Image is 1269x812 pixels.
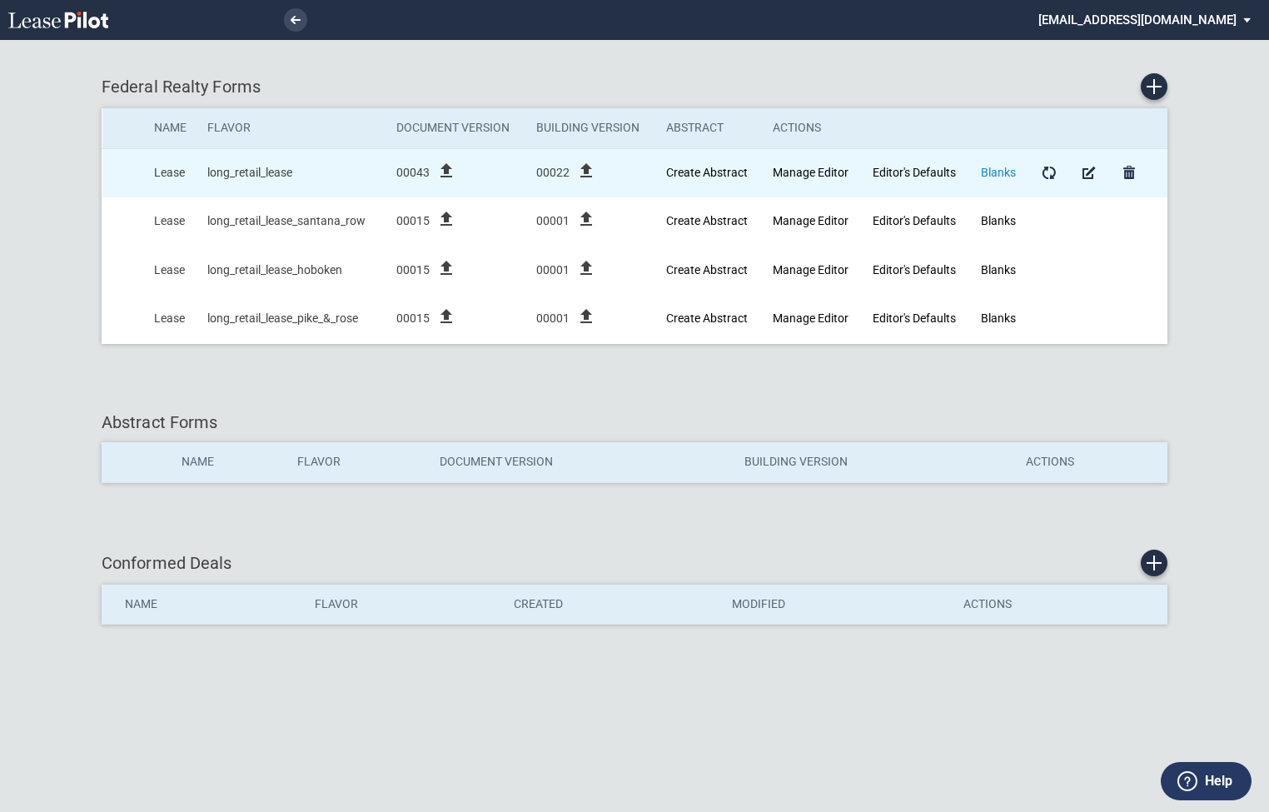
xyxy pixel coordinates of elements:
a: Create new Abstract [666,311,748,325]
a: Blanks [981,214,1016,227]
td: Lease [142,246,196,295]
label: file_upload [576,218,596,232]
label: Help [1205,770,1232,792]
i: file_upload [576,161,596,181]
label: file_upload [436,218,456,232]
label: file_upload [576,267,596,281]
span: 00022 [536,165,570,182]
th: Actions [952,585,1167,625]
tr: Created At: 2025-09-08T12:25:45-04:00; Updated At: 2025-09-11T14:59:50-04:00 [102,246,1167,295]
div: Conformed Deals [102,550,1167,576]
th: Modified [720,585,952,625]
th: Name [102,585,303,625]
i: file_upload [576,209,596,229]
i: file_upload [436,306,456,326]
a: Blanks [981,311,1016,325]
i: file_upload [436,161,456,181]
label: file_upload [436,316,456,329]
th: Flavor [196,108,385,148]
tr: Created At: 2025-09-08T11:46:48-04:00; Updated At: 2025-09-11T14:59:46-04:00 [102,148,1167,197]
a: Delete Form [1117,161,1141,184]
div: Federal Realty Forms [102,73,1167,100]
th: Flavor [303,585,502,625]
th: Abstract [654,108,761,148]
label: file_upload [436,267,456,281]
a: Manage Editor [773,214,848,227]
label: file_upload [576,170,596,183]
i: file_upload [436,258,456,278]
a: Editor's Defaults [873,263,956,276]
a: Editor's Defaults [873,311,956,325]
a: Manage Form [1077,161,1101,184]
td: long_retail_lease_hoboken [196,246,385,295]
td: Lease [142,148,196,197]
th: Name [142,108,196,148]
th: Building Version [525,108,654,148]
a: Create new Abstract [666,263,748,276]
i: file_upload [576,306,596,326]
i: file_upload [576,258,596,278]
div: Abstract Forms [102,411,1167,434]
td: long_retail_lease [196,148,385,197]
a: Editor's Defaults [873,166,956,179]
th: Created [502,585,720,625]
th: Actions [761,108,861,148]
span: 00043 [396,165,430,182]
th: Flavor [286,442,427,482]
th: Name [170,442,286,482]
td: long_retail_lease_pike_&_rose [196,295,385,344]
th: Document Version [385,108,525,148]
a: Manage Editor [773,263,848,276]
tr: Created At: 2025-09-08T14:26:14-04:00; Updated At: 2025-09-11T15:00:01-04:00 [102,295,1167,344]
label: file_upload [576,316,596,329]
tr: Created At: 2025-09-08T12:46:47-04:00; Updated At: 2025-09-11T14:59:57-04:00 [102,197,1167,247]
a: Manage Editor [773,311,848,325]
a: Create new conformed deal [1141,550,1167,576]
md-icon: Manage Form [1079,162,1099,182]
span: 00015 [396,311,430,327]
a: Create new Abstract [666,214,748,227]
span: 00015 [396,213,430,230]
a: Form Updates [1038,161,1061,184]
td: long_retail_lease_santana_row [196,197,385,247]
th: Document Version [428,442,733,482]
md-icon: Delete Form [1119,162,1139,182]
span: 00015 [396,262,430,279]
span: 00001 [536,262,570,279]
td: Lease [142,197,196,247]
a: Create new Abstract [666,166,748,179]
th: Building Version [733,442,1014,482]
button: Help [1161,762,1252,800]
th: Actions [1014,442,1167,482]
a: Blanks [981,263,1016,276]
a: Editor's Defaults [873,214,956,227]
a: Blanks [981,166,1016,179]
i: file_upload [436,209,456,229]
span: 00001 [536,213,570,230]
span: 00001 [536,311,570,327]
a: Manage Editor [773,166,848,179]
label: file_upload [436,170,456,183]
td: Lease [142,295,196,344]
a: Create new Form [1141,73,1167,100]
md-icon: Form Updates [1039,162,1059,182]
